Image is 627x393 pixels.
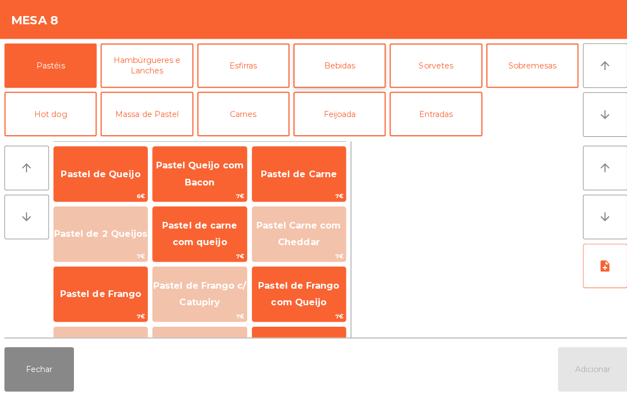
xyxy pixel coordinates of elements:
button: Sorvetes [387,43,478,87]
i: arrow_upward [20,160,33,173]
button: Hambúrgueres e Lanches [100,43,191,87]
button: Carnes [196,91,287,135]
span: Pastel de carne com queijo [161,219,235,246]
h4: Mesa 8 [11,12,58,29]
span: Pastel Queijo com Bacon [154,159,242,186]
button: arrow_downward [4,193,49,237]
button: Feijoada [291,91,383,135]
button: Esfirras [196,43,287,87]
button: Sobremesas [483,43,574,87]
span: Pastel de Frango c/ Catupiry [152,278,244,305]
i: arrow_downward [594,209,607,222]
i: arrow_downward [594,107,607,120]
button: arrow_upward [578,145,623,189]
span: 7€ [152,309,244,319]
span: 7€ [250,309,343,319]
button: arrow_downward [578,92,623,136]
i: arrow_downward [20,209,33,222]
span: Pastel de Queijo [61,167,140,178]
span: Pastel Carne com Cheddar [255,219,339,246]
span: 7€ [53,249,146,259]
i: arrow_upward [594,160,607,173]
span: 7€ [53,309,146,319]
span: 7€ [250,189,343,200]
button: arrow_upward [578,43,623,87]
button: arrow_upward [4,145,49,189]
i: note_add [594,257,607,270]
span: Pastel de Frango [60,286,140,297]
span: Pastel de Frango com Queijo [256,278,337,305]
span: 6€ [53,189,146,200]
button: Massa de Pastel [100,91,191,135]
button: Pastéis [4,43,96,87]
button: Bebidas [291,43,383,87]
button: arrow_downward [578,193,623,237]
button: Hot dog [4,91,96,135]
span: 7€ [152,189,244,200]
span: 7€ [250,249,343,259]
span: Pastel de Carne [259,167,334,178]
i: arrow_upward [594,59,607,72]
span: Pastel de 2 Queijos [53,227,146,237]
span: 7€ [152,249,244,259]
button: note_add [578,242,623,286]
button: Fechar [4,344,73,389]
button: Entradas [387,91,478,135]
